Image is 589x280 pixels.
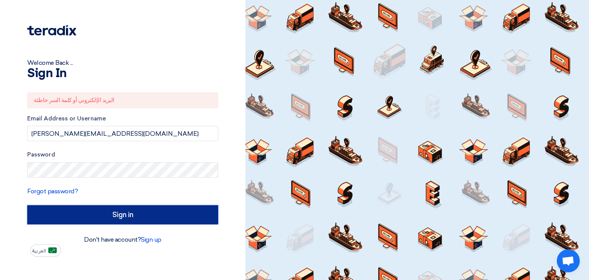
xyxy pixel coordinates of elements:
[27,235,218,244] div: Don't have account?
[48,247,57,253] img: ar-AR.png
[27,205,218,224] input: Sign in
[27,25,76,36] img: Teradix logo
[30,244,61,257] button: العربية
[27,92,218,108] div: البريد الإلكتروني أو كلمة السر خاطئة
[27,126,218,141] input: Enter your business email or username
[27,114,218,123] label: Email Address or Username
[557,249,580,272] a: Open chat
[27,68,218,80] h1: Sign In
[27,150,218,159] label: Password
[27,58,218,68] div: Welcome Back ...
[32,248,46,254] span: العربية
[141,236,161,243] a: Sign up
[27,188,78,195] a: Forgot password?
